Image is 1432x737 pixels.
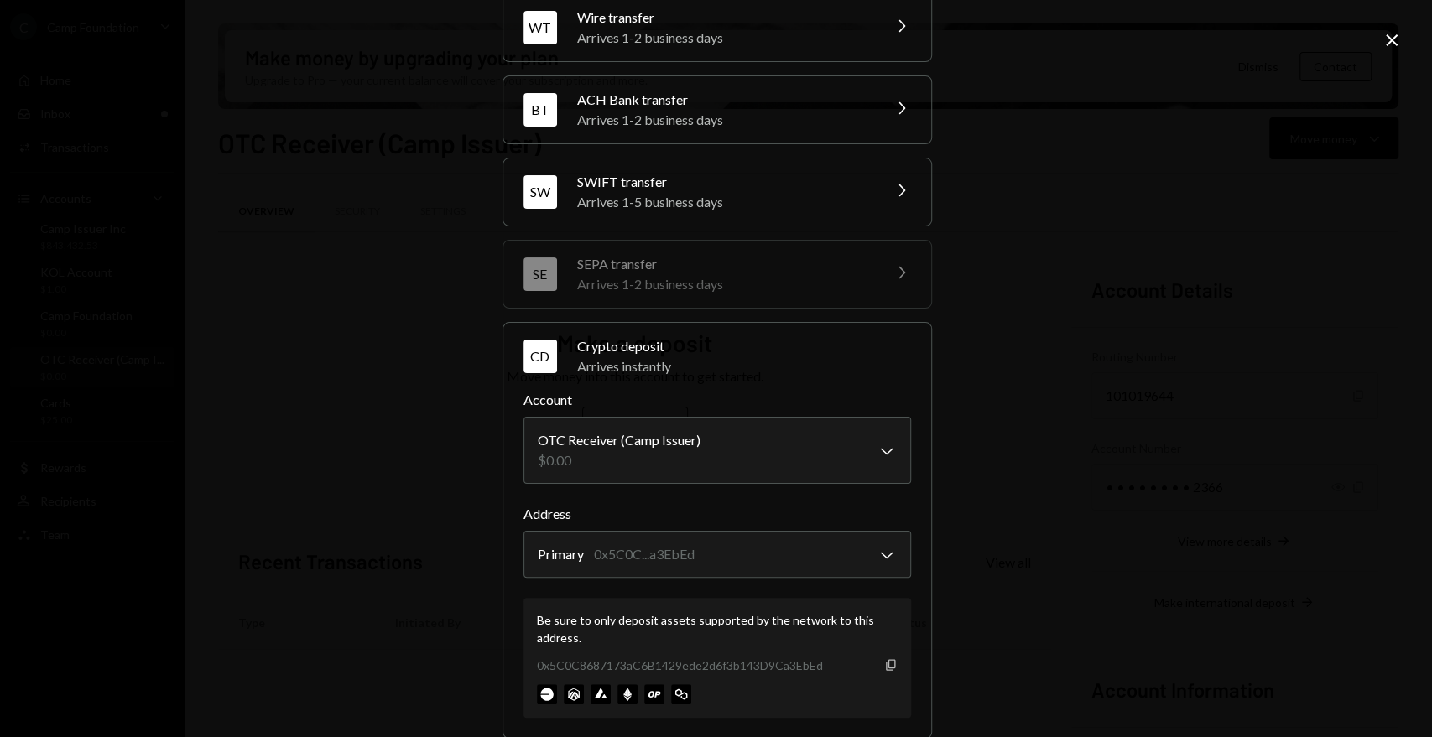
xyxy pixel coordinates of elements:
div: Arrives 1-2 business days [577,274,871,294]
button: BTACH Bank transferArrives 1-2 business days [503,76,931,143]
div: Arrives 1-2 business days [577,28,871,48]
div: Be sure to only deposit assets supported by the network to this address. [537,611,898,646]
div: 0x5C0C...a3EbEd [594,544,695,564]
div: Arrives 1-2 business days [577,110,871,130]
div: Crypto deposit [577,336,911,356]
div: BT [523,93,557,127]
div: Arrives 1-5 business days [577,192,871,212]
div: CD [523,340,557,373]
img: ethereum-mainnet [617,684,638,704]
img: avalanche-mainnet [591,684,611,704]
img: polygon-mainnet [671,684,691,704]
div: ACH Bank transfer [577,90,871,110]
button: Account [523,417,911,484]
button: SWSWIFT transferArrives 1-5 business days [503,158,931,226]
div: Wire transfer [577,8,871,28]
div: SW [523,175,557,209]
img: arbitrum-mainnet [564,684,584,704]
label: Address [523,504,911,524]
div: SWIFT transfer [577,172,871,192]
div: SEPA transfer [577,254,871,274]
img: base-mainnet [537,684,557,704]
button: SESEPA transferArrives 1-2 business days [503,241,931,308]
div: SE [523,257,557,291]
button: CDCrypto depositArrives instantly [503,323,931,390]
div: CDCrypto depositArrives instantly [523,390,911,718]
button: Address [523,531,911,578]
div: WT [523,11,557,44]
label: Account [523,390,911,410]
div: 0x5C0C8687173aC6B1429ede2d6f3b143D9Ca3EbEd [537,657,823,674]
div: Arrives instantly [577,356,911,376]
img: optimism-mainnet [644,684,664,704]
